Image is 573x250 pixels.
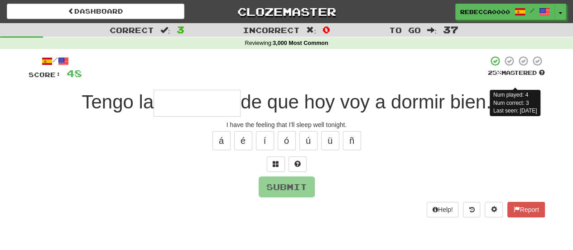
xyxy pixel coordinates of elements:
[389,25,420,34] span: To go
[212,131,231,150] button: á
[29,120,545,129] div: I have the feeling that I'll sleep well tonight.
[278,131,296,150] button: ó
[463,202,480,217] button: Round history (alt+y)
[443,24,458,35] span: 37
[507,202,544,217] button: Report
[67,68,82,79] span: 48
[460,8,510,16] span: Rebecca0000
[29,55,82,67] div: /
[241,91,491,113] span: de que hoy voy a dormir bien.
[306,26,316,34] span: :
[234,131,252,150] button: é
[110,25,154,34] span: Correct
[493,92,528,98] span: Num played: 4
[7,4,184,19] a: Dashboard
[177,24,184,35] span: 3
[343,131,361,150] button: ñ
[259,176,315,197] button: Submit
[299,131,318,150] button: ú
[323,24,330,35] span: 0
[82,91,154,113] span: Tengo la
[321,131,339,150] button: ü
[29,71,61,78] span: Score:
[256,131,274,150] button: í
[427,202,459,217] button: Help!
[160,26,170,34] span: :
[488,69,545,77] div: Mastered
[493,100,529,106] span: Num correct: 3
[493,108,537,114] span: Last seen: [DATE]
[530,7,534,14] span: /
[289,157,307,172] button: Single letter hint - you only get 1 per sentence and score half the points! alt+h
[243,25,300,34] span: Incorrect
[488,69,501,76] span: 25 %
[427,26,437,34] span: :
[273,40,328,46] strong: 3,000 Most Common
[267,157,285,172] button: Switch sentence to multiple choice alt+p
[455,4,555,20] a: Rebecca0000 /
[198,4,376,20] a: Clozemaster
